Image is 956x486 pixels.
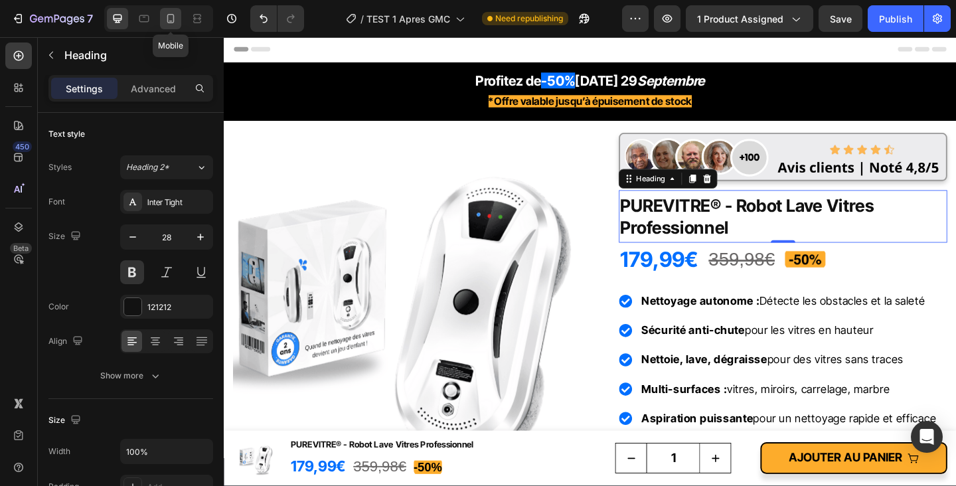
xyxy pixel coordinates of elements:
p: 7 [87,11,93,27]
strong: Aspiration puissante [454,408,576,422]
div: Text style [48,128,85,140]
img: gempages_514440042677011302-bf0ea640-d15f-4af0-aa34-a6467efcdc25.png [434,109,782,152]
iframe: Design area [224,37,956,486]
h2: PUREVITRE® - Robot Lave Vitres Professionnel [71,436,323,451]
div: Color [48,301,69,313]
p: vitres, miroirs, carrelage, marbre [454,374,775,392]
div: Styles [48,161,72,173]
strong: Septembre [450,39,523,56]
p: pour un nettoyage rapide et efficace [454,406,775,424]
div: Width [48,445,70,457]
button: 1 product assigned [686,5,813,32]
strong: -50% [206,461,238,475]
button: decrement [426,442,459,474]
div: Undo/Redo [250,5,304,32]
input: Auto [121,440,212,463]
span: Need republishing [495,13,563,25]
button: Show more [48,364,213,388]
div: AJOUTER AU PANIER [615,449,738,468]
div: Align [48,333,86,351]
p: Settings [66,82,103,96]
input: quantity [459,442,518,474]
strong: *Offre valable jusqu’à épuisement de stock [288,63,509,76]
div: 450 [13,141,32,152]
div: Size [48,412,84,430]
button: Save [819,5,862,32]
span: Heading 2* [126,161,169,173]
button: increment [518,442,551,474]
div: Size [48,228,84,246]
strong: Nettoyage autonome [454,280,576,294]
strong: Nettoie, lave, dégraisse [454,344,591,358]
p: Advanced [131,82,176,96]
strong: : [579,280,583,294]
p: pour les vitres en hauteur [454,310,775,328]
button: Heading 2* [120,155,213,179]
button: Publish [868,5,923,32]
span: 1 product assigned [697,12,783,26]
s: 359,98€ [141,458,199,476]
strong: [DATE] 29 [382,39,450,56]
p: Détecte les obstacles et la saleté [454,278,775,296]
p: pour des vitres sans traces [454,342,775,360]
strong: -50% [345,39,382,56]
div: Font [48,196,65,208]
strong: Profitez de [274,39,345,56]
div: Publish [879,12,912,26]
strong: Sécurité anti-chute [454,312,567,326]
span: / [360,12,364,26]
s: 359,98€ [527,231,599,253]
div: 121212 [147,301,210,313]
div: Inter Tight [147,197,210,208]
span: Save [830,13,852,25]
h2: PUREVITRE® - Robot Lave Vitres Professionnel [430,170,787,221]
button: 7 [5,5,99,32]
button: AJOUTER AU PANIER [584,441,787,476]
div: Show more [100,369,162,382]
span: TEST 1 Apres GMC [366,12,450,26]
div: Beta [10,243,32,254]
strong: Multi-surfaces : [454,376,547,390]
div: Open Intercom Messenger [911,421,943,453]
div: Heading [446,148,483,160]
p: Heading [64,47,208,63]
div: 179,99€ [430,224,517,260]
img: gempages_514440042677011302-7f868f97-b96d-430f-b766-9dedfde6d6c1.png [609,231,657,253]
div: 179,99€ [71,455,134,479]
